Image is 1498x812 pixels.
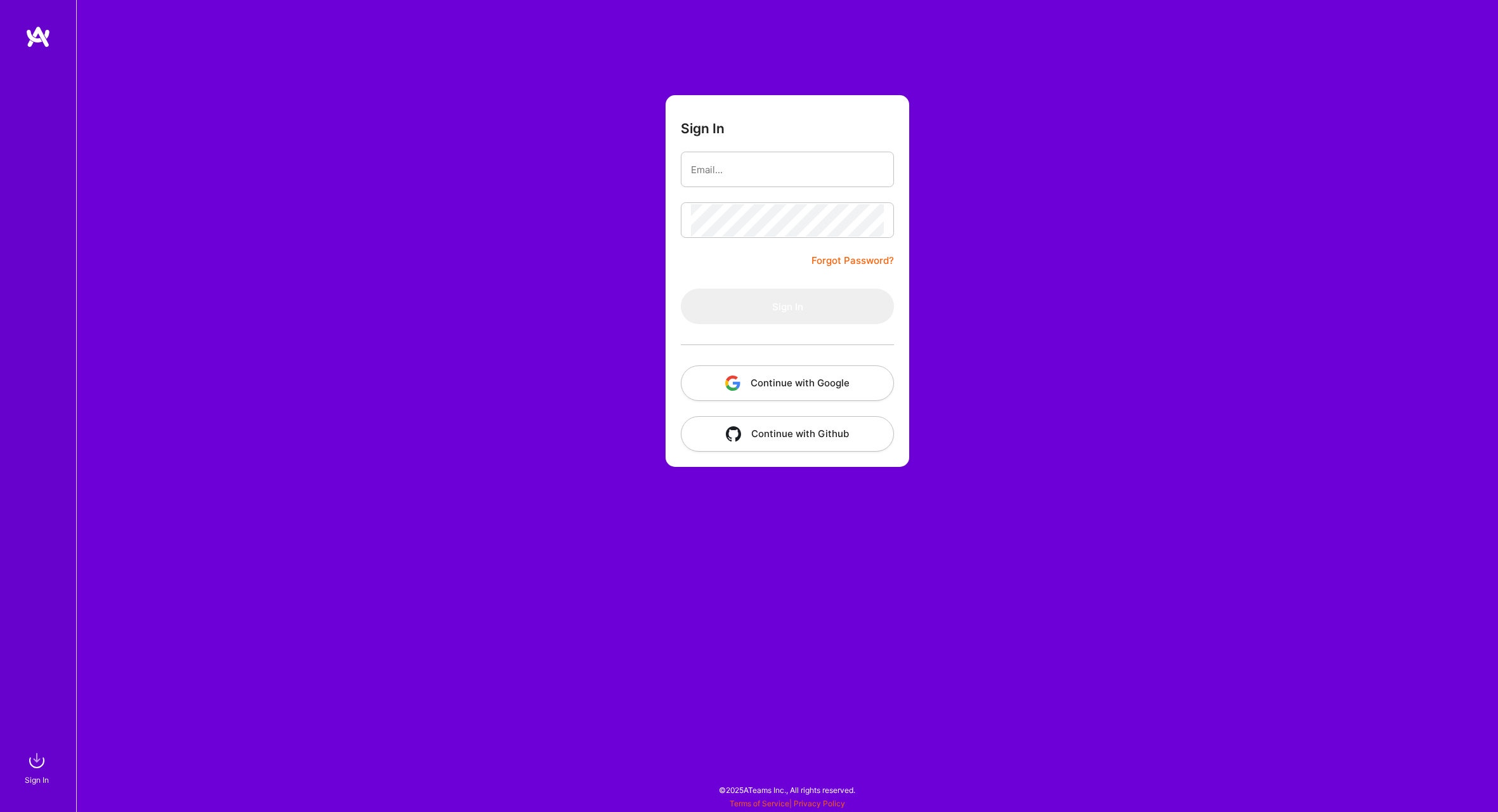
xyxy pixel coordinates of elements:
[25,773,49,787] div: Sign In
[726,426,741,442] img: icon
[730,799,845,808] span: |
[730,799,789,808] a: Terms of Service
[27,748,49,787] a: sign inSign In
[681,121,725,136] h3: Sign In
[811,253,894,268] a: Forgot Password?
[681,416,894,452] button: Continue with Github
[725,376,740,391] img: icon
[24,748,49,773] img: sign in
[76,774,1498,806] div: © 2025 ATeams Inc., All rights reserved.
[794,799,845,808] a: Privacy Policy
[681,289,894,324] button: Sign In
[25,25,51,48] img: logo
[691,154,884,186] input: Email...
[681,365,894,401] button: Continue with Google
